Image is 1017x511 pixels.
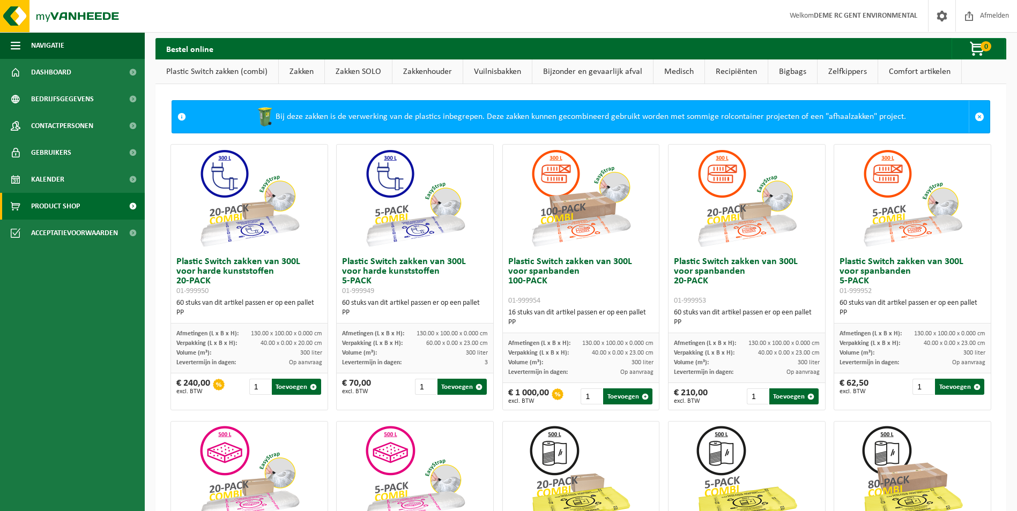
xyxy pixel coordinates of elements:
input: 1 [249,379,271,395]
span: 01-999954 [508,297,540,305]
button: Toevoegen [935,379,984,395]
span: Verpakking (L x B x H): [840,340,900,347]
span: Afmetingen (L x B x H): [176,330,239,337]
span: 01-999950 [176,287,209,295]
div: PP [840,308,985,318]
input: 1 [581,388,602,404]
span: 40.00 x 0.00 x 23.00 cm [924,340,985,347]
strong: DEME RC GENT ENVIRONMENTAL [814,12,917,20]
span: 01-999949 [342,287,374,295]
span: Op aanvraag [620,369,654,375]
h3: Plastic Switch zakken van 300L voor spanbanden 100-PACK [508,257,654,305]
a: Zakkenhouder [392,59,463,84]
span: 300 liter [466,350,488,356]
h3: Plastic Switch zakken van 300L voor harde kunststoffen 20-PACK [176,257,322,296]
span: Afmetingen (L x B x H): [508,340,570,347]
a: Bijzonder en gevaarlijk afval [532,59,653,84]
div: 60 stuks van dit artikel passen er op een pallet [342,298,488,318]
a: Bigbags [768,59,817,84]
a: Zakken [279,59,324,84]
span: Op aanvraag [786,369,820,375]
a: Sluit melding [969,101,990,133]
div: PP [342,308,488,318]
span: Navigatie [31,32,64,59]
div: PP [508,318,654,327]
a: Zelfkippers [818,59,878,84]
h3: Plastic Switch zakken van 300L voor spanbanden 5-PACK [840,257,985,296]
span: Volume (m³): [508,359,543,366]
span: 60.00 x 0.00 x 23.00 cm [426,340,488,347]
div: PP [176,308,322,318]
div: 60 stuks van dit artikel passen er op een pallet [176,298,322,318]
div: € 240,00 [176,379,210,395]
span: Afmetingen (L x B x H): [342,330,404,337]
span: Volume (m³): [674,359,709,366]
button: Toevoegen [272,379,321,395]
button: 0 [952,38,1005,59]
button: Toevoegen [603,388,652,404]
span: Afmetingen (L x B x H): [674,340,736,347]
span: 01-999953 [674,297,706,305]
span: Afmetingen (L x B x H): [840,330,902,337]
h3: Plastic Switch zakken van 300L voor spanbanden 20-PACK [674,257,820,305]
span: Verpakking (L x B x H): [176,340,237,347]
div: 16 stuks van dit artikel passen er op een pallet [508,308,654,327]
span: 40.00 x 0.00 x 20.00 cm [261,340,322,347]
span: Verpakking (L x B x H): [674,350,734,356]
span: 40.00 x 0.00 x 23.00 cm [592,350,654,356]
span: Levertermijn in dagen: [342,359,402,366]
input: 1 [747,388,768,404]
span: excl. BTW [840,388,868,395]
span: 130.00 x 100.00 x 0.000 cm [582,340,654,347]
span: Volume (m³): [176,350,211,356]
input: 1 [912,379,934,395]
div: € 62,50 [840,379,868,395]
h3: Plastic Switch zakken van 300L voor harde kunststoffen 5-PACK [342,257,488,296]
a: Medisch [654,59,704,84]
div: € 1 000,00 [508,388,549,404]
span: Levertermijn in dagen: [840,359,899,366]
span: 40.00 x 0.00 x 23.00 cm [758,350,820,356]
img: 01-999952 [859,145,966,252]
div: 60 stuks van dit artikel passen er op een pallet [674,308,820,327]
button: Toevoegen [437,379,487,395]
img: 01-999954 [527,145,634,252]
span: 130.00 x 100.00 x 0.000 cm [748,340,820,347]
div: Bij deze zakken is de verwerking van de plastics inbegrepen. Deze zakken kunnen gecombineerd gebr... [191,101,969,133]
span: 130.00 x 100.00 x 0.000 cm [417,330,488,337]
span: Contactpersonen [31,112,93,139]
span: Levertermijn in dagen: [674,369,733,375]
span: 300 liter [963,350,985,356]
span: Kalender [31,166,64,193]
span: Volume (m³): [342,350,377,356]
span: Bedrijfsgegevens [31,86,94,112]
span: excl. BTW [176,388,210,395]
span: Gebruikers [31,139,71,166]
div: € 210,00 [674,388,708,404]
span: Verpakking (L x B x H): [342,340,403,347]
a: Recipiënten [705,59,768,84]
img: WB-0240-HPE-GN-50.png [254,106,276,127]
span: Verpakking (L x B x H): [508,350,569,356]
img: 01-999953 [693,145,800,252]
div: PP [674,318,820,327]
input: 1 [415,379,436,395]
span: 3 [485,359,488,366]
a: Plastic Switch zakken (combi) [155,59,278,84]
img: 01-999950 [196,145,303,252]
span: Op aanvraag [952,359,985,366]
span: Dashboard [31,59,71,86]
span: excl. BTW [674,398,708,404]
span: excl. BTW [342,388,371,395]
div: 60 stuks van dit artikel passen er op een pallet [840,298,985,318]
span: Op aanvraag [289,359,322,366]
span: Levertermijn in dagen: [176,359,236,366]
img: 01-999949 [361,145,469,252]
span: Levertermijn in dagen: [508,369,568,375]
a: Zakken SOLO [325,59,392,84]
span: Acceptatievoorwaarden [31,220,118,246]
span: 130.00 x 100.00 x 0.000 cm [251,330,322,337]
span: 300 liter [632,359,654,366]
span: 300 liter [300,350,322,356]
span: 0 [981,41,991,51]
